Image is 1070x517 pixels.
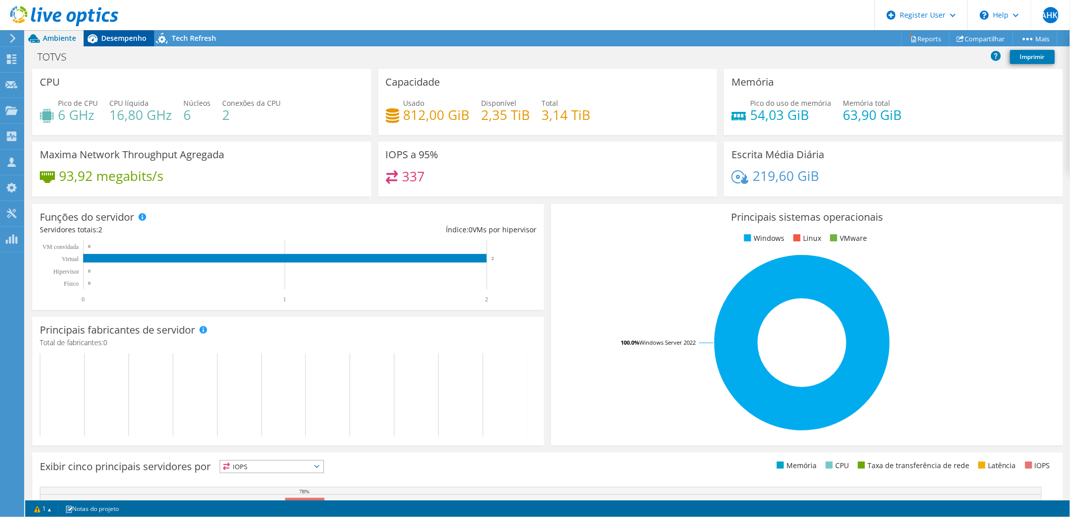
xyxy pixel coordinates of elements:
text: VM convidada [42,243,79,250]
h4: 63,90 GiB [843,109,902,120]
a: Imprimir [1010,50,1055,64]
tspan: 100.0% [621,339,639,346]
h3: Principais fabricantes de servidor [40,325,195,336]
h4: 812,00 GiB [404,109,470,120]
span: Pico do uso de memória [750,98,831,108]
li: CPU [823,460,849,471]
h4: 6 GHz [58,109,98,120]
span: Pico de CPU [58,98,98,108]
text: 0 [88,281,91,286]
span: Disponível [482,98,517,108]
span: Conexões da CPU [222,98,281,108]
span: 0 [103,338,107,347]
span: Usado [404,98,425,108]
span: IOPS [220,461,323,473]
li: VMware [828,233,867,244]
h3: CPU [40,77,60,88]
h1: TOTVS [33,51,82,62]
a: Mais [1013,31,1057,46]
a: Notas do projeto [58,502,126,515]
span: Núcleos [183,98,211,108]
text: 0 [82,296,85,303]
span: AHKJ [1043,7,1059,23]
span: Tech Refresh [172,33,216,43]
h4: 93,92 megabits/s [59,170,163,181]
div: Índice: VMs por hipervisor [288,224,537,235]
h4: 3,14 TiB [542,109,591,120]
text: 78% [299,488,309,494]
li: Windows [742,233,784,244]
text: Hipervisor [53,268,79,275]
span: Desempenho [101,33,147,43]
h3: Escrita Média Diária [731,149,824,160]
text: 2 [492,256,494,261]
h3: Principais sistemas operacionais [559,212,1055,223]
span: 0 [469,225,473,234]
li: IOPS [1023,460,1050,471]
text: 0 [88,269,91,274]
span: Total [542,98,559,108]
a: Compartilhar [949,31,1013,46]
h4: 16,80 GHz [109,109,172,120]
li: Taxa de transferência de rede [855,460,969,471]
h4: 219,60 GiB [753,170,819,181]
h3: Memória [731,77,774,88]
h4: 6 [183,109,211,120]
span: Ambiente [43,33,76,43]
li: Linux [791,233,821,244]
a: 1 [27,502,58,515]
svg: \n [980,11,989,20]
h3: Funções do servidor [40,212,134,223]
div: Servidores totais: [40,224,288,235]
tspan: Windows Server 2022 [639,339,696,346]
h3: IOPS a 95% [386,149,439,160]
text: 2 [485,296,488,303]
text: 1 [283,296,286,303]
a: Reports [901,31,950,46]
span: 2 [98,225,102,234]
h4: 2,35 TiB [482,109,530,120]
h4: 54,03 GiB [750,109,831,120]
h3: Maxima Network Throughput Agregada [40,149,224,160]
h3: Capacidade [386,77,440,88]
li: Memória [774,460,817,471]
text: 0 [88,244,91,249]
tspan: Físico [64,280,79,287]
span: Memória total [843,98,890,108]
h4: 2 [222,109,281,120]
text: Virtual [62,255,79,263]
span: CPU líquida [109,98,149,108]
h4: 337 [402,171,425,182]
li: Latência [976,460,1016,471]
h4: Total de fabricantes: [40,337,537,348]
